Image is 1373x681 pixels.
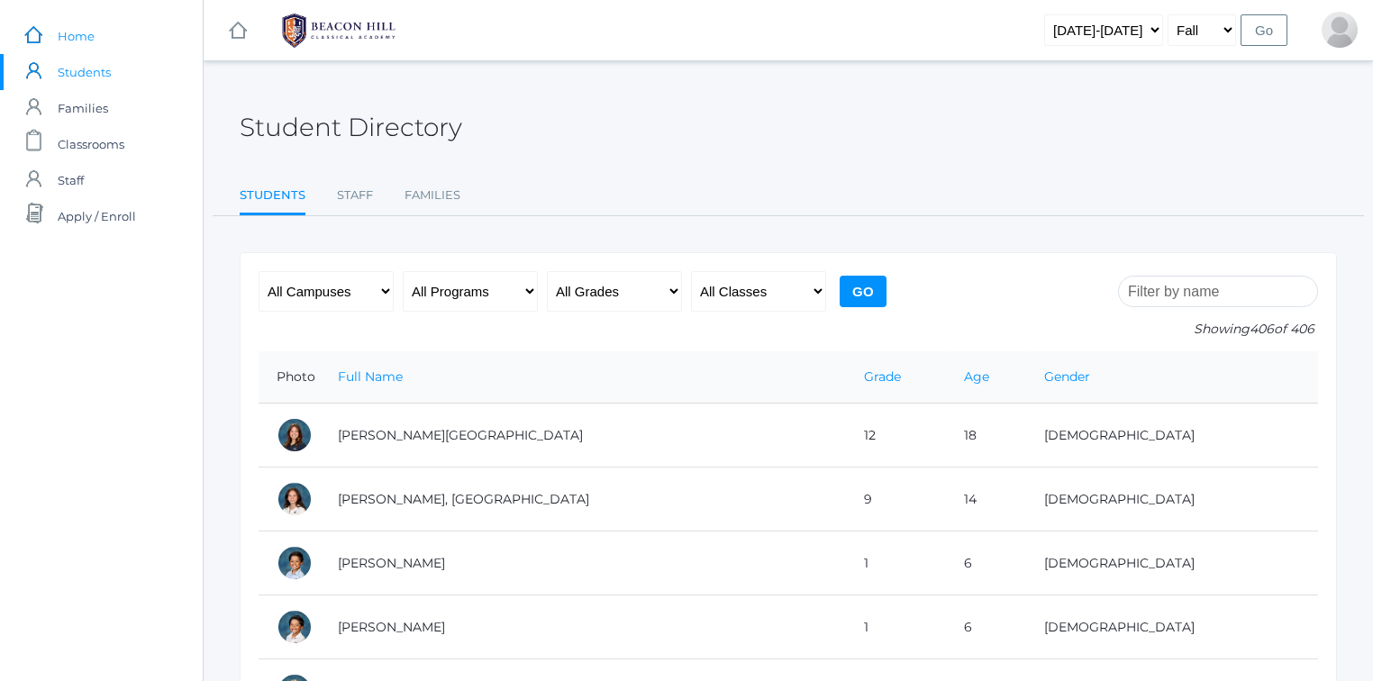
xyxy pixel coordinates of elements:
td: [DEMOGRAPHIC_DATA] [1026,404,1318,468]
input: Filter by name [1118,276,1318,307]
div: Charlotte Abdulla [277,417,313,453]
input: Go [1241,14,1287,46]
a: Gender [1044,368,1090,385]
span: Classrooms [58,126,124,162]
a: Full Name [338,368,403,385]
img: 1_BHCALogos-05.png [271,8,406,53]
a: Staff [337,177,373,213]
span: Families [58,90,108,126]
th: Photo [259,351,320,404]
a: Students [240,177,305,216]
td: [PERSON_NAME][GEOGRAPHIC_DATA] [320,404,846,468]
td: [DEMOGRAPHIC_DATA] [1026,531,1318,595]
td: [PERSON_NAME] [320,531,846,595]
td: 1 [846,595,946,659]
td: 14 [946,468,1026,531]
a: Families [405,177,460,213]
td: 9 [846,468,946,531]
td: [DEMOGRAPHIC_DATA] [1026,595,1318,659]
span: Staff [58,162,84,198]
div: Lisa Chea [1322,12,1358,48]
td: [DEMOGRAPHIC_DATA] [1026,468,1318,531]
span: Students [58,54,111,90]
td: [PERSON_NAME] [320,595,846,659]
td: 6 [946,595,1026,659]
span: Apply / Enroll [58,198,136,234]
td: 1 [846,531,946,595]
a: Grade [864,368,901,385]
div: Dominic Abrea [277,545,313,581]
h2: Student Directory [240,113,462,141]
input: Go [840,276,887,307]
div: Phoenix Abdulla [277,481,313,517]
td: 18 [946,404,1026,468]
td: 12 [846,404,946,468]
td: [PERSON_NAME], [GEOGRAPHIC_DATA] [320,468,846,531]
span: Home [58,18,95,54]
p: Showing of 406 [1118,320,1318,339]
div: Grayson Abrea [277,609,313,645]
td: 6 [946,531,1026,595]
a: Age [964,368,989,385]
span: 406 [1250,321,1274,337]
